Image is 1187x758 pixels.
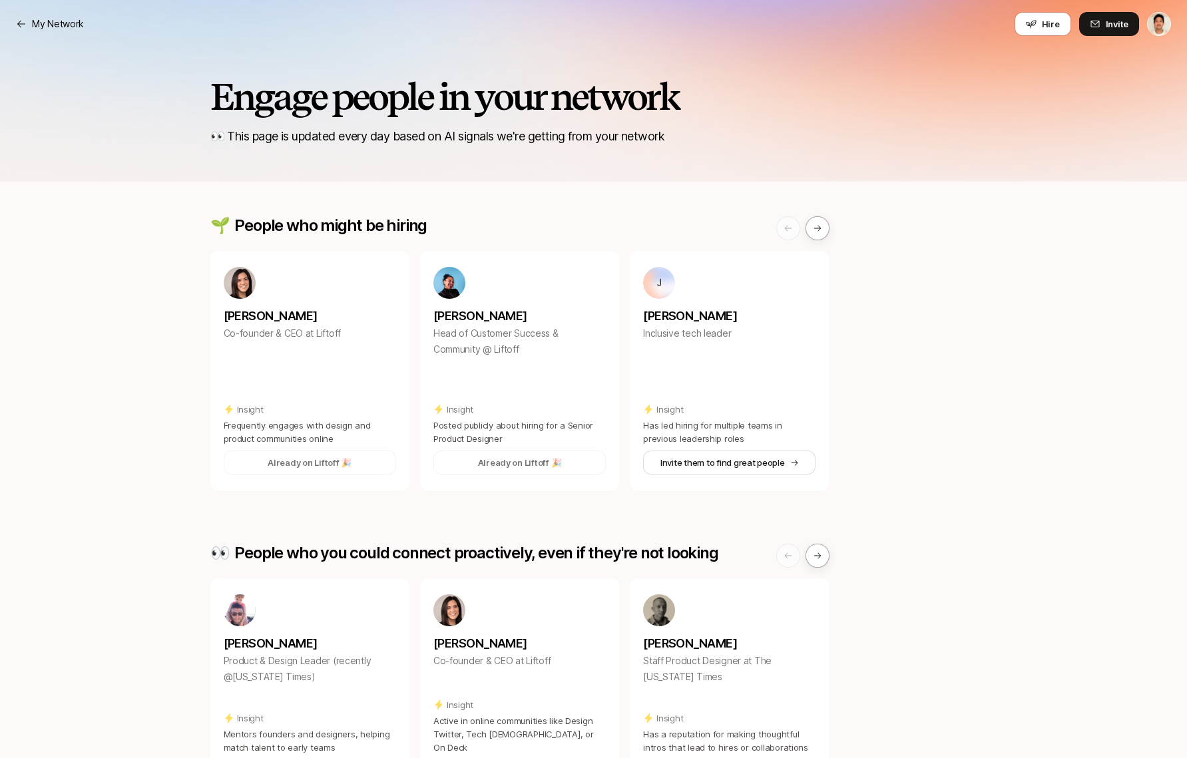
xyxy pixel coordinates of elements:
[224,325,396,341] p: Co-founder & CEO at Liftoff
[643,634,816,653] p: [PERSON_NAME]
[447,698,473,711] p: Insight
[643,419,816,445] p: Has led hiring for multiple teams in previous leadership roles
[234,216,427,235] p: People who might be hiring
[433,307,606,325] p: [PERSON_NAME]
[1148,13,1170,35] img: Jeremy Chen
[433,634,606,653] p: [PERSON_NAME]
[237,403,264,416] p: Insight
[210,544,230,562] p: 👀
[643,325,816,341] p: Inclusive tech leader
[224,727,396,754] p: Mentors founders and designers, helping match talent to early teams
[643,653,816,685] p: Staff Product Designer at The [US_STATE] Times
[1015,12,1071,36] button: Hire
[210,127,977,146] p: 👀 This page is updated every day based on AI signals we're getting from your network
[1079,12,1139,36] button: Invite
[643,451,816,474] button: Invite them to find great people
[237,711,264,725] p: Insight
[447,403,473,416] p: Insight
[224,307,396,325] p: [PERSON_NAME]
[224,594,256,626] img: ACg8ocInyrGrb4MC9uz50sf4oDbeg82BTXgt_Vgd6-yBkTRc-xTs8ygV=s160-c
[1147,12,1171,36] button: Jeremy Chen
[1106,17,1128,31] span: Invite
[210,77,977,116] h2: Engage people in your network
[32,16,84,32] p: My Network
[1042,17,1060,31] span: Hire
[656,711,683,725] p: Insight
[433,267,465,299] img: 678d0f93_288a_41d9_ba69_5248bbad746e.jpg
[433,419,606,445] p: Posted publicly about hiring for a Senior Product Designer
[643,727,816,754] p: Has a reputation for making thoughtful intros that lead to hires or collaborations
[657,275,662,291] p: J
[210,216,230,235] p: 🌱
[656,403,683,416] p: Insight
[643,307,816,325] p: [PERSON_NAME]
[433,325,606,357] p: Head of Customer Success & Community @ Liftoff
[234,544,718,562] p: People who you could connect proactively, even if they're not looking
[643,594,675,626] img: b45d4615_266c_4b6c_bcce_367f2b2cc425.jpg
[224,419,396,445] p: Frequently engages with design and product communities online
[433,714,606,754] p: Active in online communities like Design Twitter, Tech [DEMOGRAPHIC_DATA], or On Deck
[433,594,465,626] img: 71d7b91d_d7cb_43b4_a7ea_a9b2f2cc6e03.jpg
[224,653,396,685] p: Product & Design Leader (recently @[US_STATE] Times)
[224,267,256,299] img: 71d7b91d_d7cb_43b4_a7ea_a9b2f2cc6e03.jpg
[433,653,606,669] p: Co-founder & CEO at Liftoff
[224,634,396,653] p: [PERSON_NAME]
